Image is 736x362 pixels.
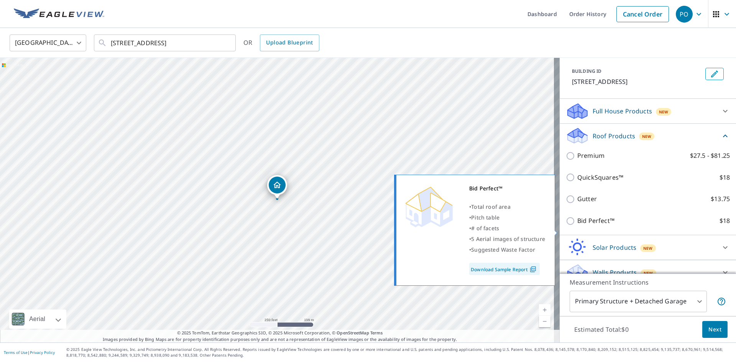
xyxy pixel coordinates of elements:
[568,321,635,338] p: Estimated Total: $0
[111,32,220,54] input: Search by address or latitude-longitude
[566,127,730,145] div: Roof ProductsNew
[469,234,545,244] div: •
[30,350,55,355] a: Privacy Policy
[577,151,605,161] p: Premium
[570,291,707,312] div: Primary Structure + Detached Garage
[593,268,637,277] p: Walls Products
[471,235,545,242] span: 5 Aerial images of structure
[471,246,535,253] span: Suggested Waste Factor
[717,297,726,306] span: Your report will include the primary structure and a detached garage if one exists.
[711,194,730,204] p: $13.75
[566,263,730,282] div: Walls ProductsNew
[469,263,540,275] a: Download Sample Report
[593,106,652,116] p: Full House Products
[720,216,730,226] p: $18
[469,223,545,234] div: •
[337,330,369,336] a: OpenStreetMap
[577,194,597,204] p: Gutter
[566,102,730,120] div: Full House ProductsNew
[644,270,653,276] span: New
[402,183,456,229] img: Premium
[577,173,623,182] p: QuickSquares™
[676,6,693,23] div: PO
[577,216,614,226] p: Bid Perfect™
[27,310,48,329] div: Aerial
[469,244,545,255] div: •
[260,34,319,51] a: Upload Blueprint
[570,278,726,287] p: Measurement Instructions
[690,151,730,161] p: $27.5 - $81.25
[243,34,319,51] div: OR
[471,224,499,232] span: # of facets
[10,32,86,54] div: [GEOGRAPHIC_DATA]
[643,245,653,251] span: New
[572,77,702,86] p: [STREET_ADDRESS]
[593,131,635,141] p: Roof Products
[267,175,287,199] div: Dropped pin, building 1, Residential property, 210 SW 64th Ave Pembroke Pines, FL 33023
[659,109,669,115] span: New
[539,316,550,327] a: Current Level 17, Zoom Out
[720,173,730,182] p: $18
[469,183,545,194] div: Bid Perfect™
[705,68,724,80] button: Edit building 1
[642,133,652,139] span: New
[702,321,728,338] button: Next
[469,212,545,223] div: •
[471,203,511,210] span: Total roof area
[539,304,550,316] a: Current Level 17, Zoom In
[528,266,538,273] img: Pdf Icon
[616,6,669,22] a: Cancel Order
[566,238,730,257] div: Solar ProductsNew
[572,68,601,74] p: BUILDING ID
[4,350,55,355] p: |
[370,330,383,336] a: Terms
[593,243,636,252] p: Solar Products
[177,330,383,336] span: © 2025 TomTom, Earthstar Geographics SIO, © 2025 Microsoft Corporation, ©
[14,8,104,20] img: EV Logo
[708,325,721,334] span: Next
[9,310,66,329] div: Aerial
[469,201,545,212] div: •
[266,38,313,48] span: Upload Blueprint
[4,350,28,355] a: Terms of Use
[66,347,732,358] p: © 2025 Eagle View Technologies, Inc. and Pictometry International Corp. All Rights Reserved. Repo...
[471,214,499,221] span: Pitch table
